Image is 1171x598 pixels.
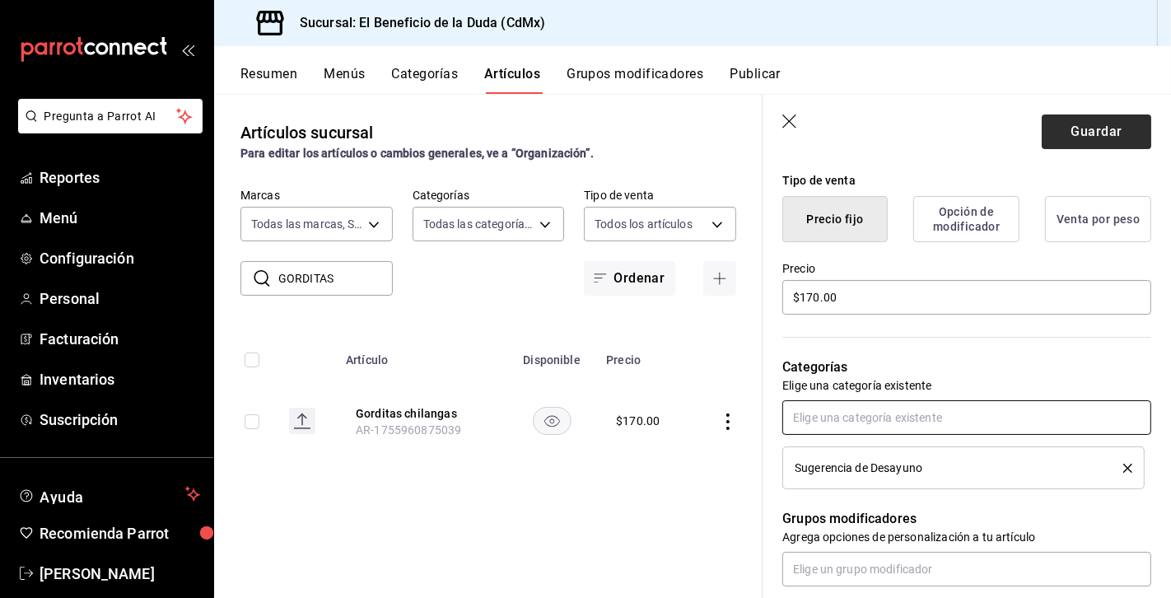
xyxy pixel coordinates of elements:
button: actions [720,413,736,430]
button: Ordenar [584,261,674,296]
p: Elige una categoría existente [782,377,1151,394]
span: Inventarios [40,368,200,390]
th: Artículo [336,329,507,381]
label: Precio [782,264,1151,275]
button: Opción de modificador [913,196,1019,242]
a: Pregunta a Parrot AI [12,119,203,137]
input: Buscar artículo [278,262,393,295]
button: Publicar [730,66,781,94]
h3: Sucursal: El Beneficio de la Duda (CdMx) [287,13,545,33]
button: Resumen [240,66,297,94]
span: Todos los artículos [595,216,693,232]
input: $0.00 [782,280,1151,315]
label: Tipo de venta [584,190,736,202]
span: Todas las marcas, Sin marca [251,216,362,232]
button: availability-product [533,407,572,435]
span: Configuración [40,247,200,269]
div: Tipo de venta [782,172,1151,189]
span: Sugerencia de Desayuno [795,462,922,474]
button: Grupos modificadores [567,66,703,94]
button: edit-product-location [356,405,488,422]
button: Categorías [392,66,459,94]
p: Grupos modificadores [782,509,1151,529]
span: Recomienda Parrot [40,522,200,544]
div: navigation tabs [240,66,1171,94]
span: AR-1755960875039 [356,423,461,437]
p: Categorías [782,357,1151,377]
span: Ayuda [40,484,179,504]
p: Agrega opciones de personalización a tu artículo [782,529,1151,545]
div: $ 170.00 [616,413,660,429]
strong: Para editar los artículos o cambios generales, ve a “Organización”. [240,147,594,160]
span: Facturación [40,328,200,350]
input: Elige una categoría existente [782,400,1151,435]
label: Marcas [240,190,393,202]
span: Suscripción [40,409,200,431]
div: Artículos sucursal [240,120,373,145]
button: Venta por peso [1045,196,1151,242]
input: Elige un grupo modificador [782,552,1151,586]
span: Pregunta a Parrot AI [44,108,177,125]
button: Artículos [484,66,540,94]
button: Menús [324,66,365,94]
span: Personal [40,287,200,310]
button: open_drawer_menu [181,43,194,56]
label: Categorías [413,190,565,202]
span: Menú [40,207,200,229]
span: [PERSON_NAME] [40,563,200,585]
button: delete [1112,464,1132,473]
button: Precio fijo [782,196,888,242]
span: Reportes [40,166,200,189]
button: Pregunta a Parrot AI [18,99,203,133]
th: Disponible [507,329,596,381]
th: Precio [596,329,691,381]
span: Todas las categorías, Sin categoría [423,216,534,232]
button: Guardar [1042,114,1151,149]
